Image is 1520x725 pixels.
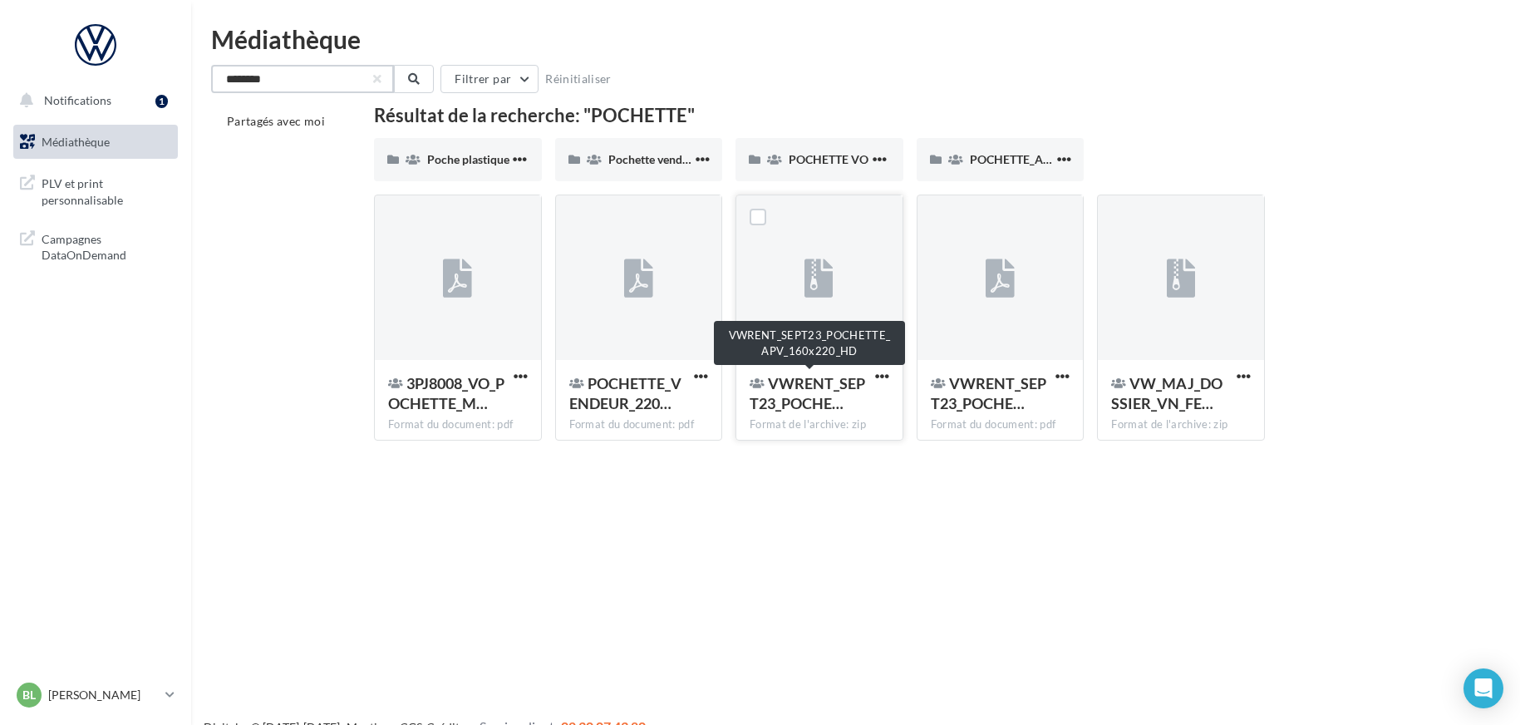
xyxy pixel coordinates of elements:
a: Médiathèque [10,125,181,160]
div: VWRENT_SEPT23_POCHETTE_APV_160x220_HD [714,321,905,365]
span: POCHETTE VO [789,152,868,166]
div: Format du document: pdf [569,417,709,432]
span: Partagés avec moi [227,114,325,128]
div: Format du document: pdf [388,417,528,432]
span: POCHETTE_APV [970,152,1059,166]
div: Format de l'archive: zip [750,417,889,432]
span: PLV et print personnalisable [42,172,171,208]
a: PLV et print personnalisable [10,165,181,215]
div: Open Intercom Messenger [1463,668,1503,708]
span: Médiathèque [42,135,110,149]
div: Médiathèque [211,27,1500,52]
span: Notifications [44,93,111,107]
a: BL [PERSON_NAME] [13,679,178,711]
span: 3PJ8008_VO_POCHETTE_MOBILTYSOLUTIONS_515x435o_220x315f_E3_HD [388,374,504,412]
span: VWRENT_SEPT23_POCHETTE_PLASTIQUE_P534_c39_330x220o_165x220f_HD [931,374,1046,412]
div: Format du document: pdf [931,417,1070,432]
div: Résultat de la recherche: "POCHETTE" [374,106,1446,125]
span: BL [22,687,36,703]
button: Notifications 1 [10,83,175,118]
span: VWRENT_SEPT23_POCHETTE_APV_160x220_HD [750,374,865,412]
a: Campagnes DataOnDemand [10,221,181,270]
div: Format de l'archive: zip [1111,417,1251,432]
p: [PERSON_NAME] [48,687,159,703]
span: POCHETTE_VENDEUR_220x310mmF_Mai25_HD_perso [569,374,681,412]
div: 1 [155,95,168,108]
button: Filtrer par [440,65,539,93]
span: Campagnes DataOnDemand [42,228,171,264]
span: VW_MAJ_DOSSIER_VN_FEV24_u47_498x315o_220x315f_HD [1111,374,1222,412]
button: Réinitialiser [539,69,618,89]
span: Poche plastique [427,152,509,166]
span: Pochette vendeur [608,152,700,166]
